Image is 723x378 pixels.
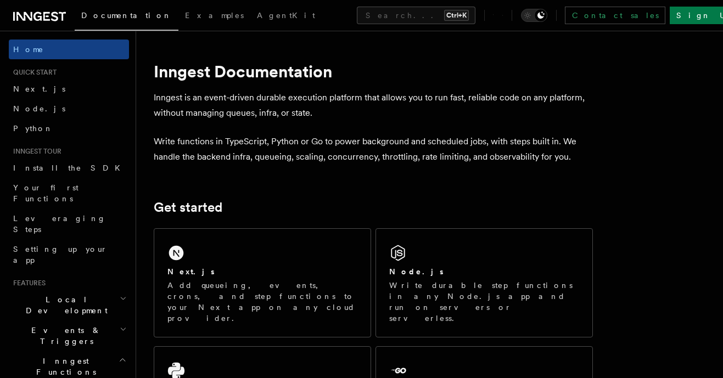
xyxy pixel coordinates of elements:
span: Local Development [9,294,120,316]
h2: Node.js [389,266,444,277]
span: Node.js [13,104,65,113]
h2: Next.js [167,266,215,277]
a: Python [9,119,129,138]
p: Add queueing, events, crons, and step functions to your Next app on any cloud provider. [167,280,357,324]
span: Setting up your app [13,245,108,264]
span: Inngest tour [9,147,61,156]
p: Inngest is an event-driven durable execution platform that allows you to run fast, reliable code ... [154,90,593,121]
a: Leveraging Steps [9,208,129,239]
span: Quick start [9,68,57,77]
span: Inngest Functions [9,356,119,377]
button: Search...Ctrl+K [357,7,475,24]
button: Events & Triggers [9,320,129,351]
a: Documentation [75,3,178,31]
button: Local Development [9,290,129,320]
a: Node.jsWrite durable step functions in any Node.js app and run on servers or serverless. [375,228,593,337]
a: AgentKit [250,3,322,30]
span: Examples [185,11,244,20]
p: Write functions in TypeScript, Python or Go to power background and scheduled jobs, with steps bu... [154,134,593,165]
a: Next.jsAdd queueing, events, crons, and step functions to your Next app on any cloud provider. [154,228,371,337]
a: Contact sales [565,7,665,24]
a: Your first Functions [9,178,129,208]
a: Home [9,40,129,59]
a: Install the SDK [9,158,129,178]
span: Your first Functions [13,183,79,203]
a: Next.js [9,79,129,99]
span: Python [13,124,53,133]
span: Install the SDK [13,163,127,172]
a: Setting up your app [9,239,129,270]
a: Examples [178,3,250,30]
span: Next.js [13,84,65,93]
a: Get started [154,200,222,215]
span: Documentation [81,11,172,20]
kbd: Ctrl+K [444,10,469,21]
h1: Inngest Documentation [154,61,593,81]
span: Home [13,44,44,55]
p: Write durable step functions in any Node.js app and run on servers or serverless. [389,280,579,324]
button: Toggle dark mode [521,9,547,22]
a: Node.js [9,99,129,119]
span: Leveraging Steps [13,214,106,234]
span: Events & Triggers [9,325,120,347]
span: Features [9,279,46,287]
span: AgentKit [257,11,315,20]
